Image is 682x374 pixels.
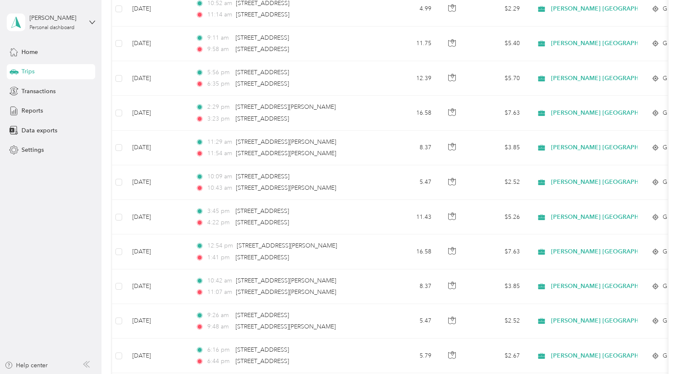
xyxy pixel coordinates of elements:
span: [STREET_ADDRESS] [235,34,289,41]
span: [PERSON_NAME] [GEOGRAPHIC_DATA] [551,74,665,83]
td: 8.37 [382,269,438,304]
span: 4:22 pm [207,218,231,227]
span: GPS [663,39,674,48]
span: GPS [663,316,674,326]
td: [DATE] [126,304,189,339]
td: $5.26 [468,200,527,234]
td: 5.79 [382,339,438,373]
td: 11.75 [382,27,438,61]
span: 3:23 pm [207,114,231,124]
td: [DATE] [126,200,189,234]
span: Home [21,48,38,57]
span: [STREET_ADDRESS][PERSON_NAME] [237,242,337,249]
td: $2.52 [468,165,527,200]
span: [STREET_ADDRESS] [235,207,289,215]
td: $2.67 [468,339,527,373]
span: [STREET_ADDRESS][PERSON_NAME] [236,138,336,145]
span: [STREET_ADDRESS][PERSON_NAME] [236,184,336,191]
span: GPS [663,213,674,222]
span: [STREET_ADDRESS] [235,115,289,122]
span: [PERSON_NAME] [GEOGRAPHIC_DATA] [551,316,665,326]
td: $7.63 [468,96,527,130]
span: [PERSON_NAME] [GEOGRAPHIC_DATA] [551,351,665,361]
td: 12.39 [382,61,438,96]
span: GPS [663,247,674,256]
span: 9:26 am [207,311,231,320]
span: Transactions [21,87,56,96]
span: [STREET_ADDRESS] [235,254,289,261]
span: 10:42 am [207,276,232,285]
span: 10:09 am [207,172,232,181]
span: GPS [663,282,674,291]
span: [PERSON_NAME] [GEOGRAPHIC_DATA] [551,4,665,13]
span: [PERSON_NAME] [GEOGRAPHIC_DATA] [551,39,665,48]
span: 11:14 am [207,10,232,19]
div: [PERSON_NAME] [29,13,82,22]
span: GPS [663,143,674,152]
span: 1:41 pm [207,253,231,262]
span: [STREET_ADDRESS] [235,346,289,353]
span: Settings [21,145,44,154]
span: [STREET_ADDRESS] [235,46,289,53]
td: [DATE] [126,234,189,269]
td: [DATE] [126,269,189,304]
td: [DATE] [126,131,189,165]
td: [DATE] [126,96,189,130]
span: [PERSON_NAME] [GEOGRAPHIC_DATA] [551,213,665,222]
span: 3:45 pm [207,207,231,216]
span: 6:44 pm [207,357,231,366]
span: 2:29 pm [207,102,231,112]
td: $3.85 [468,269,527,304]
span: GPS [663,4,674,13]
span: [PERSON_NAME] [GEOGRAPHIC_DATA] [551,143,665,152]
span: [PERSON_NAME] [GEOGRAPHIC_DATA] [551,247,665,256]
span: [PERSON_NAME] [GEOGRAPHIC_DATA] [551,282,665,291]
span: [STREET_ADDRESS] [235,358,289,365]
span: 10:43 am [207,183,232,193]
span: [PERSON_NAME] [GEOGRAPHIC_DATA] [551,108,665,118]
td: 8.37 [382,131,438,165]
td: $3.85 [468,131,527,165]
td: 11.43 [382,200,438,234]
span: [STREET_ADDRESS][PERSON_NAME] [235,323,336,330]
span: [STREET_ADDRESS] [235,219,289,226]
span: [STREET_ADDRESS][PERSON_NAME] [235,103,336,110]
span: 5:56 pm [207,68,231,77]
td: [DATE] [126,339,189,373]
span: [STREET_ADDRESS][PERSON_NAME] [236,277,336,284]
span: 9:11 am [207,33,231,43]
span: 11:54 am [207,149,232,158]
span: 11:29 am [207,137,232,147]
span: GPS [663,108,674,118]
span: Data exports [21,126,57,135]
span: [STREET_ADDRESS] [235,69,289,76]
span: [STREET_ADDRESS] [236,173,289,180]
span: 9:48 am [207,322,231,331]
span: [STREET_ADDRESS][PERSON_NAME] [236,150,336,157]
td: $5.70 [468,61,527,96]
span: [PERSON_NAME] [GEOGRAPHIC_DATA] [551,178,665,187]
span: GPS [663,178,674,187]
span: Reports [21,106,43,115]
td: 5.47 [382,304,438,339]
td: [DATE] [126,27,189,61]
td: 5.47 [382,165,438,200]
td: 16.58 [382,234,438,269]
span: [STREET_ADDRESS] [236,11,289,18]
span: [STREET_ADDRESS] [235,312,289,319]
div: Personal dashboard [29,25,75,30]
iframe: Everlance-gr Chat Button Frame [635,327,682,374]
td: [DATE] [126,165,189,200]
span: 11:07 am [207,288,232,297]
td: $2.52 [468,304,527,339]
span: [STREET_ADDRESS] [235,80,289,87]
button: Help center [5,361,48,370]
span: 9:58 am [207,45,231,54]
td: $7.63 [468,234,527,269]
td: [DATE] [126,61,189,96]
span: 6:16 pm [207,345,231,355]
span: 12:54 pm [207,241,233,250]
span: Trips [21,67,35,76]
span: 6:35 pm [207,79,231,89]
